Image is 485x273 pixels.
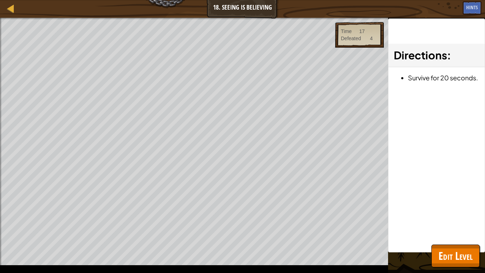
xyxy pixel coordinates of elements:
[394,47,479,63] h3: :
[466,4,478,11] span: Hints
[394,48,447,62] span: Directions
[370,35,373,42] div: 4
[341,35,361,42] div: Defeated
[438,248,473,263] span: Edit Level
[408,73,479,83] li: Survive for 20 seconds.
[431,245,480,267] button: Edit Level
[359,28,365,35] div: 17
[341,28,352,35] div: Time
